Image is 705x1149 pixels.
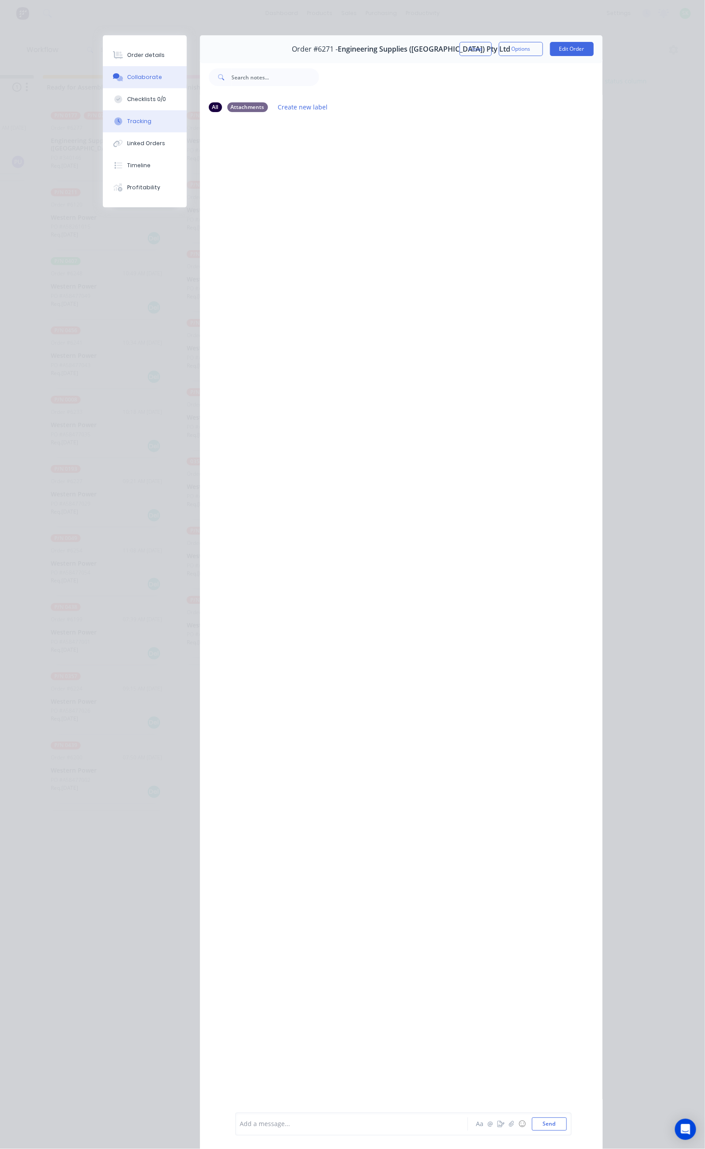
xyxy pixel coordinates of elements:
[485,1119,496,1130] button: @
[103,110,187,132] button: Tracking
[273,101,332,113] button: Create new label
[127,51,165,59] div: Order details
[127,184,160,191] div: Profitability
[227,102,268,112] div: Attachments
[103,132,187,154] button: Linked Orders
[460,42,492,56] button: Close
[209,102,222,112] div: All
[103,66,187,88] button: Collaborate
[532,1118,567,1131] button: Send
[232,68,319,86] input: Search notes...
[475,1119,485,1130] button: Aa
[103,88,187,110] button: Checklists 0/0
[127,161,151,169] div: Timeline
[550,42,594,56] button: Edit Order
[338,45,510,53] span: Engineering Supplies ([GEOGRAPHIC_DATA]) Pty Ltd
[127,139,165,147] div: Linked Orders
[103,176,187,199] button: Profitability
[292,45,338,53] span: Order #6271 -
[127,73,162,81] div: Collaborate
[127,95,166,103] div: Checklists 0/0
[103,44,187,66] button: Order details
[675,1119,696,1140] div: Open Intercom Messenger
[127,117,151,125] div: Tracking
[499,42,543,56] button: Options
[103,154,187,176] button: Timeline
[517,1119,528,1130] button: ☺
